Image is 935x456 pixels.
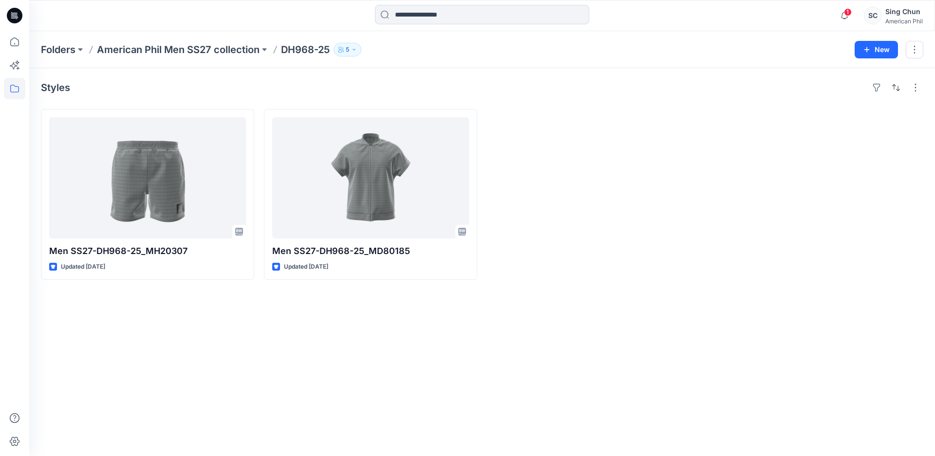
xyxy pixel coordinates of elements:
p: Men SS27-DH968-25_MH20307 [49,244,246,258]
a: Men SS27-DH968-25_MH20307 [49,117,246,238]
p: 5 [346,44,349,55]
a: Folders [41,43,75,56]
button: 5 [334,43,361,56]
p: DH968-25 [281,43,330,56]
p: Updated [DATE] [284,262,328,272]
a: American Phil Men SS27 collection [97,43,260,56]
div: SC [864,7,881,24]
div: Sing Chun [885,6,923,18]
span: 1 [844,8,852,16]
button: New [855,41,898,58]
p: Men SS27-DH968-25_MD80185 [272,244,469,258]
h4: Styles [41,82,70,93]
p: Updated [DATE] [61,262,105,272]
a: Men SS27-DH968-25_MD80185 [272,117,469,238]
div: American Phil [885,18,923,25]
